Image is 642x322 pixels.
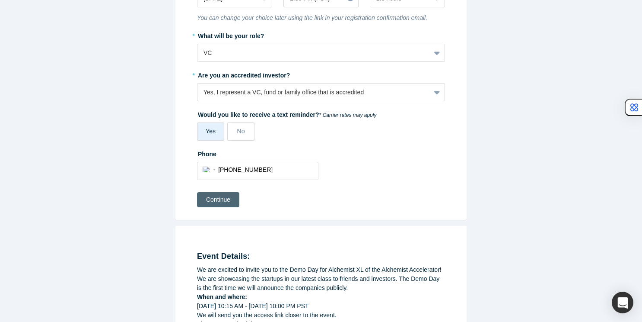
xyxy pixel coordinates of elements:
[206,128,216,135] span: Yes
[197,107,445,119] label: Would you like to receive a text reminder?
[203,88,424,97] div: Yes, I represent a VC, fund or family office that is accredited
[197,29,445,41] label: What will be your role?
[197,147,445,159] label: Phone
[197,265,445,274] div: We are excited to invite you to the Demo Day for Alchemist XL of the Alchemist Accelerator!
[197,252,250,261] strong: Event Details:
[319,112,377,118] em: * Carrier rates may apply
[197,293,247,300] strong: When and where:
[197,311,445,320] div: We will send you the access link closer to the event.
[197,192,239,207] button: Continue
[197,14,427,21] i: You can change your choice later using the link in your registration confirmation email.
[197,302,445,311] div: [DATE] 10:15 AM - [DATE] 10:00 PM PST
[197,274,445,293] div: We are showcasing the startups in our latest class to friends and investors. The Demo Day is the ...
[197,68,445,80] label: Are you an accredited investor?
[237,128,245,135] span: No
